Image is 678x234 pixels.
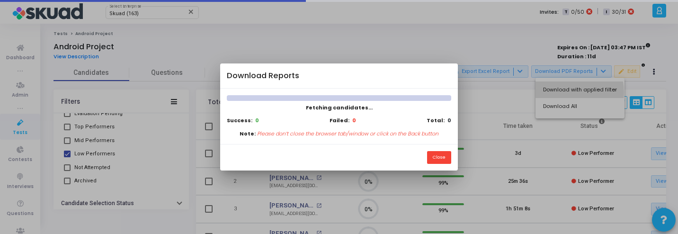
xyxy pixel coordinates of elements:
p: Please don’t close the browser tab/window or click on the Back button [257,130,438,138]
b: Total: [427,117,445,124]
b: Note: [240,130,256,138]
b: 0 [447,117,451,124]
b: 0 [255,117,259,124]
button: Close [427,151,451,164]
b: Success: [227,117,252,124]
span: Fetching candidates... [306,104,373,111]
b: Failed: [330,117,349,125]
h4: Download Reports [227,70,299,82]
b: 0 [352,117,356,125]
